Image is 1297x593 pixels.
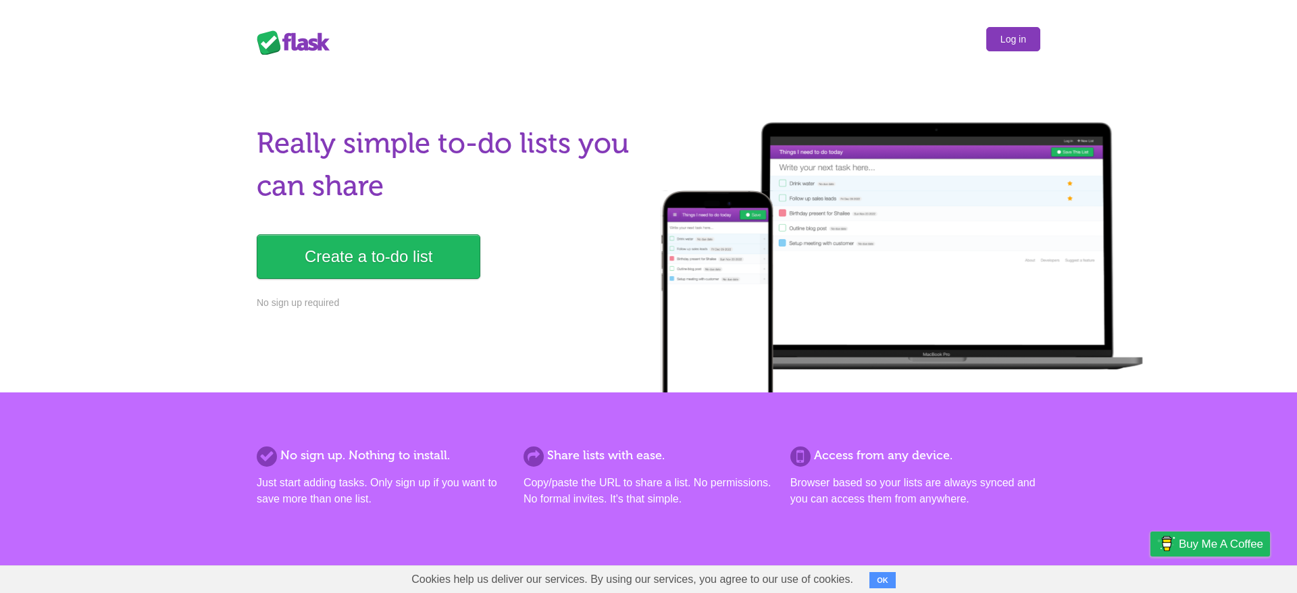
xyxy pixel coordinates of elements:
p: Copy/paste the URL to share a list. No permissions. No formal invites. It's that simple. [524,475,773,507]
a: Create a to-do list [257,234,480,279]
a: Log in [986,27,1040,51]
h2: No sign up. Nothing to install. [257,446,507,465]
h2: Access from any device. [790,446,1040,465]
h2: Share lists with ease. [524,446,773,465]
p: Just start adding tasks. Only sign up if you want to save more than one list. [257,475,507,507]
img: Buy me a coffee [1157,532,1175,555]
h1: Really simple to-do lists you can share [257,122,640,207]
span: Buy me a coffee [1179,532,1263,556]
button: OK [869,572,896,588]
p: No sign up required [257,296,640,310]
a: Buy me a coffee [1150,532,1270,557]
p: Browser based so your lists are always synced and you can access them from anywhere. [790,475,1040,507]
span: Cookies help us deliver our services. By using our services, you agree to our use of cookies. [398,566,867,593]
div: Flask Lists [257,30,338,55]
